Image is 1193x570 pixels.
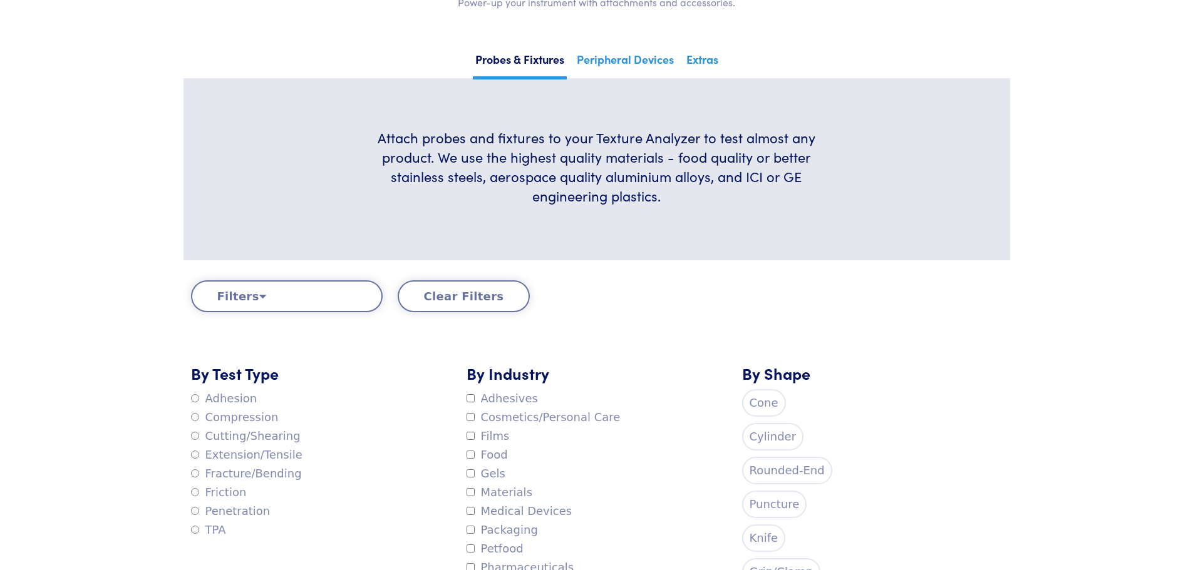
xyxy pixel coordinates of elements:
[684,49,721,76] a: Extras
[467,483,533,502] label: Materials
[398,280,530,312] button: Clear Filters
[191,469,199,477] input: Fracture/Bending
[467,445,508,464] label: Food
[191,483,247,502] label: Friction
[191,432,199,440] input: Cutting/Shearing
[191,408,279,427] label: Compression
[467,427,510,445] label: Films
[191,389,257,408] label: Adhesion
[467,488,475,496] input: Materials
[191,450,199,459] input: Extension/Tensile
[473,49,567,79] a: Probes & Fixtures
[467,526,475,534] input: Packaging
[191,507,199,515] input: Penetration
[191,394,199,402] input: Adhesion
[742,524,786,552] label: Knife
[467,408,621,427] label: Cosmetics/Personal Care
[191,502,271,521] label: Penetration
[191,280,383,312] button: Filters
[467,389,538,408] label: Adhesives
[191,521,226,539] label: TPA
[191,464,302,483] label: Fracture/Bending
[574,49,676,76] a: Peripheral Devices
[191,445,302,464] label: Extension/Tensile
[467,539,524,558] label: Petfood
[742,389,786,417] label: Cone
[742,423,804,450] label: Cylinder
[467,450,475,459] input: Food
[467,413,475,421] input: Cosmetics/Personal Care
[467,469,475,477] input: Gels
[191,413,199,421] input: Compression
[191,488,199,496] input: Friction
[362,128,831,205] h6: Attach probes and fixtures to your Texture Analyzer to test almost any product. We use the highes...
[467,521,538,539] label: Packaging
[191,526,199,534] input: TPA
[742,457,832,484] label: Rounded-End
[467,464,505,483] label: Gels
[467,362,727,384] h5: By Industry
[467,394,475,402] input: Adhesives
[467,544,475,552] input: Petfood
[467,507,475,515] input: Medical Devices
[467,432,475,440] input: Films
[742,362,1003,384] h5: By Shape
[467,502,572,521] label: Medical Devices
[191,362,452,384] h5: By Test Type
[191,427,301,445] label: Cutting/Shearing
[742,491,807,518] label: Puncture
